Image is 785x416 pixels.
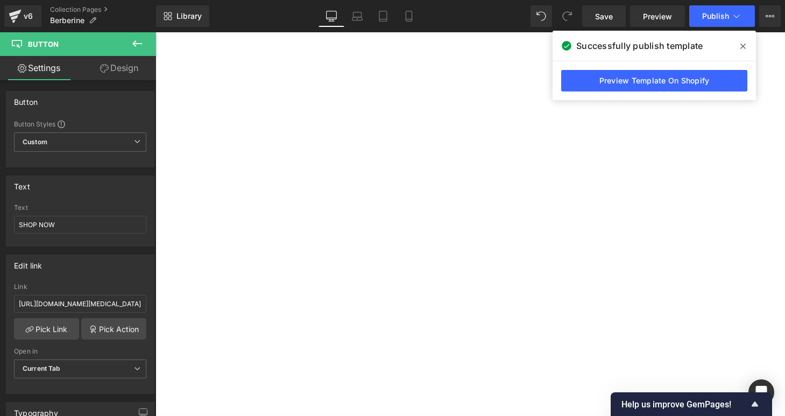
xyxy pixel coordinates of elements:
[50,16,84,25] span: Berberine
[14,348,146,355] div: Open in
[14,91,38,107] div: Button
[702,12,729,20] span: Publish
[319,5,344,27] a: Desktop
[14,119,146,128] div: Button Styles
[576,39,703,52] span: Successfully publish template
[689,5,755,27] button: Publish
[22,9,35,23] div: v6
[23,138,47,147] b: Custom
[759,5,781,27] button: More
[14,283,146,291] div: Link
[14,318,79,340] a: Pick Link
[81,318,146,340] a: Pick Action
[14,295,146,313] input: https://your-shop.myshopify.com
[14,176,30,191] div: Text
[155,32,785,416] iframe: To enrich screen reader interactions, please activate Accessibility in Grammarly extension settings
[561,70,747,91] a: Preview Template On Shopify
[630,5,685,27] a: Preview
[621,399,748,410] span: Help us improve GemPages!
[556,5,578,27] button: Redo
[531,5,552,27] button: Undo
[643,11,672,22] span: Preview
[396,5,422,27] a: Mobile
[4,5,41,27] a: v6
[595,11,613,22] span: Save
[80,56,158,80] a: Design
[28,40,59,48] span: Button
[748,379,774,405] div: Open Intercom Messenger
[621,398,761,411] button: Show survey - Help us improve GemPages!
[14,255,43,270] div: Edit link
[370,5,396,27] a: Tablet
[344,5,370,27] a: Laptop
[23,364,61,372] b: Current Tab
[50,5,156,14] a: Collection Pages
[176,11,202,21] span: Library
[14,204,146,211] div: Text
[156,5,209,27] a: New Library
